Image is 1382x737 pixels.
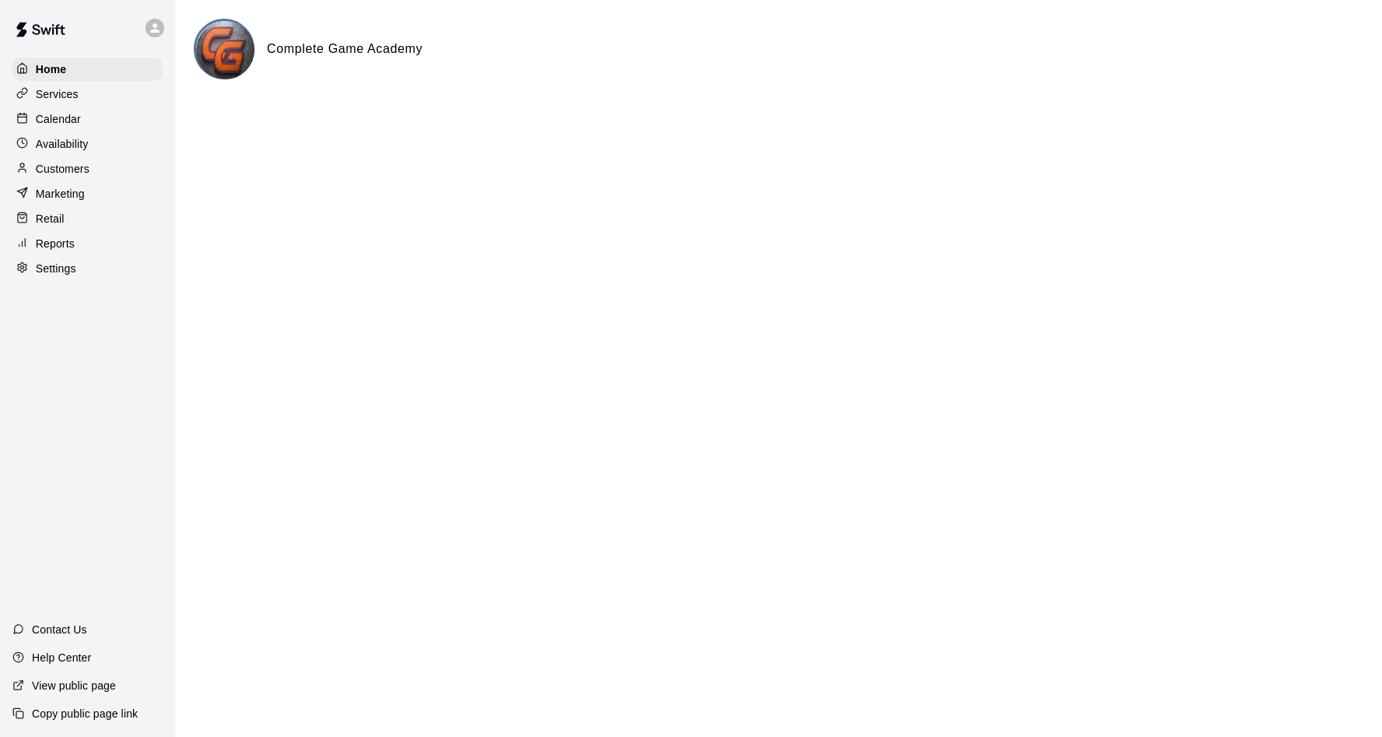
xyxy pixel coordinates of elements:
p: Availability [36,136,89,152]
a: Home [12,58,163,81]
p: Help Center [32,650,91,665]
p: Customers [36,161,89,177]
a: Availability [12,132,163,156]
p: Settings [36,261,76,276]
a: Calendar [12,107,163,131]
p: Home [36,61,67,77]
img: Complete Game Academy logo [196,21,254,79]
p: Services [36,86,79,102]
p: Reports [36,236,75,251]
a: Services [12,82,163,106]
a: Retail [12,207,163,230]
p: Contact Us [32,622,87,637]
a: Marketing [12,182,163,205]
p: Copy public page link [32,706,138,721]
a: Settings [12,257,163,280]
h6: Complete Game Academy [267,39,423,59]
a: Customers [12,157,163,181]
p: View public page [32,678,116,693]
p: Calendar [36,111,81,127]
p: Retail [36,211,65,226]
p: Marketing [36,186,85,202]
a: Reports [12,232,163,255]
